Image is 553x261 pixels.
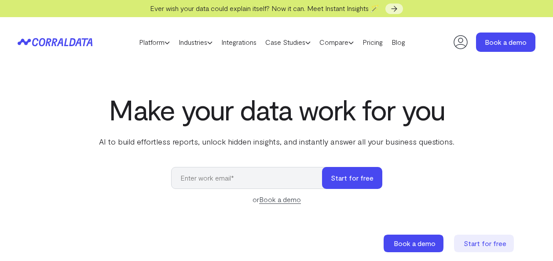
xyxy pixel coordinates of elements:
[394,239,436,247] span: Book a demo
[454,235,516,252] a: Start for free
[97,94,456,125] h1: Make your data work for you
[322,167,382,189] button: Start for free
[171,167,331,189] input: Enter work email*
[315,36,358,49] a: Compare
[464,239,506,247] span: Start for free
[259,195,301,204] a: Book a demo
[217,36,261,49] a: Integrations
[358,36,387,49] a: Pricing
[135,36,174,49] a: Platform
[174,36,217,49] a: Industries
[261,36,315,49] a: Case Studies
[150,4,379,12] span: Ever wish your data could explain itself? Now it can. Meet Instant Insights 🪄
[171,194,382,205] div: or
[476,33,535,52] a: Book a demo
[387,36,410,49] a: Blog
[97,136,456,147] p: AI to build effortless reports, unlock hidden insights, and instantly answer all your business qu...
[384,235,445,252] a: Book a demo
